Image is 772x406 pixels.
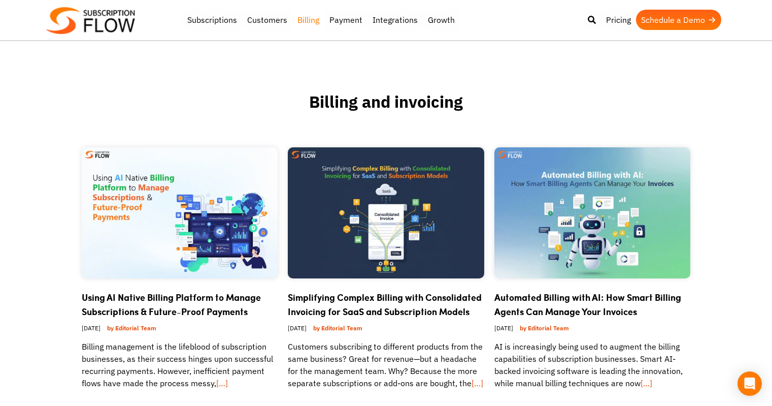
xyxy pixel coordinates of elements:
[494,340,691,389] p: AI is increasingly being used to augment the billing capabilities of subscription businesses. Sma...
[601,10,636,30] a: Pricing
[288,319,484,340] div: [DATE]
[309,322,366,334] a: by Editorial Team
[46,7,135,34] img: Subscriptionflow
[288,147,484,278] img: Consolidated Invoicing for SaaS
[737,371,762,396] div: Open Intercom Messenger
[82,91,691,137] h1: Billing and invoicing
[636,10,721,30] a: Schedule a Demo
[324,10,367,30] a: Payment
[494,291,681,318] a: Automated Billing with AI: How Smart Billing Agents Can Manage Your Invoices
[216,378,228,388] a: […]
[423,10,460,30] a: Growth
[82,319,278,340] div: [DATE]
[472,378,483,388] a: […]
[82,340,278,389] p: Billing management is the lifeblood of subscription businesses, as their success hinges upon succ...
[288,340,484,389] p: Customers subscribing to different products from the same business? Great for revenue—but a heada...
[182,10,242,30] a: Subscriptions
[288,291,482,318] a: Simplifying Complex Billing with Consolidated Invoicing for SaaS and Subscription Models
[82,147,278,278] img: AI Native Billing Platform to Manage Subscriptions
[494,147,691,278] img: Automated Billing with AI
[292,10,324,30] a: Billing
[494,319,691,340] div: [DATE]
[82,291,261,318] a: Using AI Native Billing Platform to Manage Subscriptions & Future-Proof Payments
[367,10,423,30] a: Integrations
[103,322,160,334] a: by Editorial Team
[242,10,292,30] a: Customers
[516,322,573,334] a: by Editorial Team
[641,378,652,388] a: […]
